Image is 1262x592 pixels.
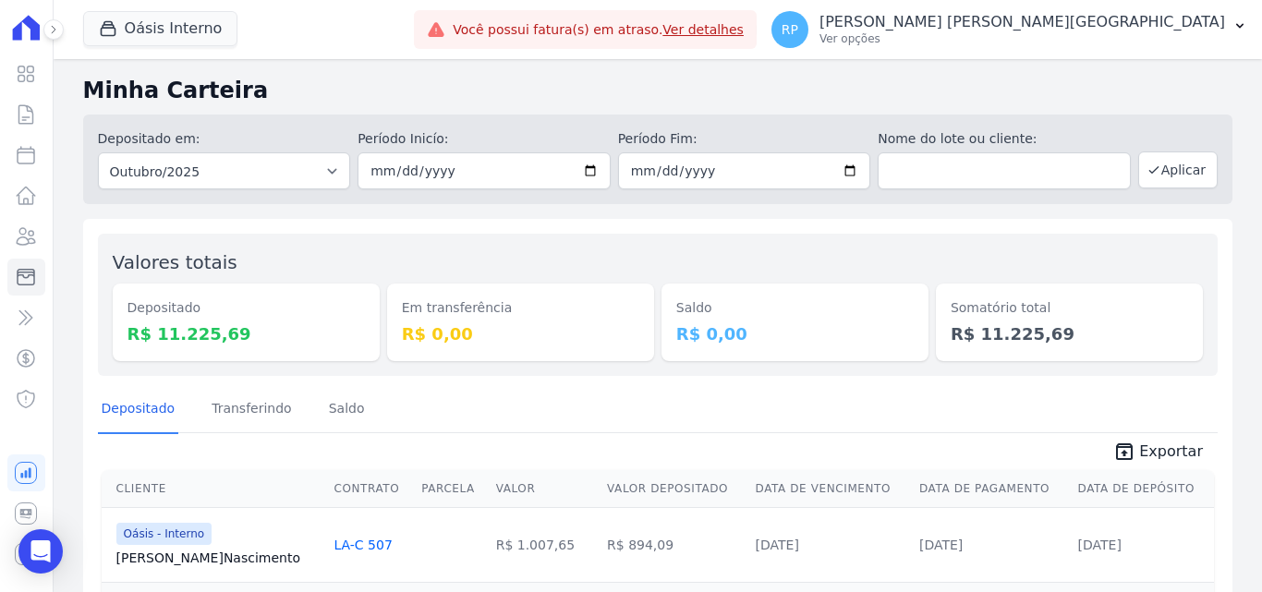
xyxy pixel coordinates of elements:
[819,31,1225,46] p: Ver opções
[878,129,1131,149] label: Nome do lote ou cliente:
[358,129,611,149] label: Período Inicío:
[1113,441,1135,463] i: unarchive
[102,470,327,508] th: Cliente
[98,131,200,146] label: Depositado em:
[600,507,747,582] td: R$ 894,09
[1138,151,1218,188] button: Aplicar
[951,298,1188,318] dt: Somatório total
[83,74,1232,107] h2: Minha Carteira
[402,321,639,346] dd: R$ 0,00
[98,386,179,434] a: Depositado
[819,13,1225,31] p: [PERSON_NAME] [PERSON_NAME][GEOGRAPHIC_DATA]
[326,470,414,508] th: Contrato
[1098,441,1218,466] a: unarchive Exportar
[1071,470,1214,508] th: Data de Depósito
[18,529,63,574] div: Open Intercom Messenger
[208,386,296,434] a: Transferindo
[83,11,238,46] button: Oásis Interno
[757,4,1262,55] button: RP [PERSON_NAME] [PERSON_NAME][GEOGRAPHIC_DATA] Ver opções
[127,298,365,318] dt: Depositado
[756,538,799,552] a: [DATE]
[325,386,369,434] a: Saldo
[951,321,1188,346] dd: R$ 11.225,69
[489,470,600,508] th: Valor
[453,20,744,40] span: Você possui fatura(s) em atraso.
[116,523,212,545] span: Oásis - Interno
[618,129,871,149] label: Período Fim:
[113,251,237,273] label: Valores totais
[600,470,747,508] th: Valor Depositado
[1078,538,1122,552] a: [DATE]
[676,321,914,346] dd: R$ 0,00
[402,298,639,318] dt: Em transferência
[334,538,392,552] a: LA-C 507
[414,470,488,508] th: Parcela
[676,298,914,318] dt: Saldo
[782,23,798,36] span: RP
[912,470,1071,508] th: Data de Pagamento
[1139,441,1203,463] span: Exportar
[748,470,912,508] th: Data de Vencimento
[116,549,320,567] a: [PERSON_NAME]Nascimento
[127,321,365,346] dd: R$ 11.225,69
[662,22,744,37] a: Ver detalhes
[919,538,963,552] a: [DATE]
[489,507,600,582] td: R$ 1.007,65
